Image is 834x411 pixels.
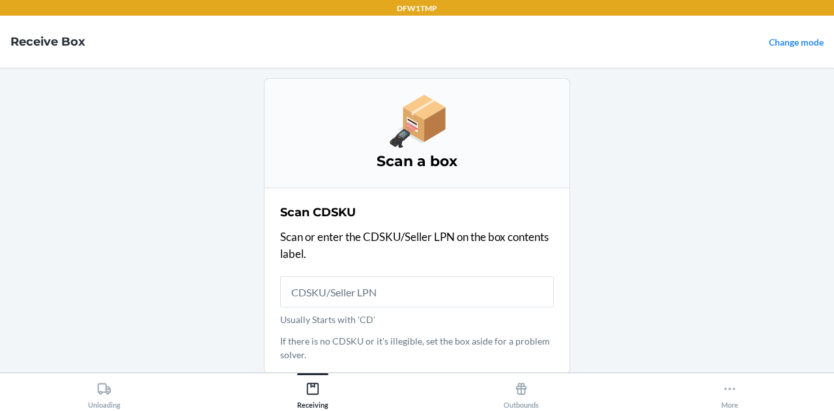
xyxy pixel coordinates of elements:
button: Outbounds [417,373,625,409]
div: Unloading [88,376,121,409]
div: Outbounds [504,376,539,409]
h3: Scan a box [280,151,554,172]
div: Receiving [297,376,328,409]
h2: Scan CDSKU [280,204,356,221]
p: DFW1TMP [397,3,437,14]
button: More [625,373,834,409]
div: More [721,376,738,409]
p: Scan or enter the CDSKU/Seller LPN on the box contents label. [280,229,554,262]
p: Usually Starts with 'CD' [280,313,554,326]
button: Receiving [208,373,417,409]
a: Change mode [769,36,824,48]
input: Usually Starts with 'CD' [280,276,554,307]
h4: Receive Box [10,33,85,50]
p: If there is no CDSKU or it's illegible, set the box aside for a problem solver. [280,334,554,361]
